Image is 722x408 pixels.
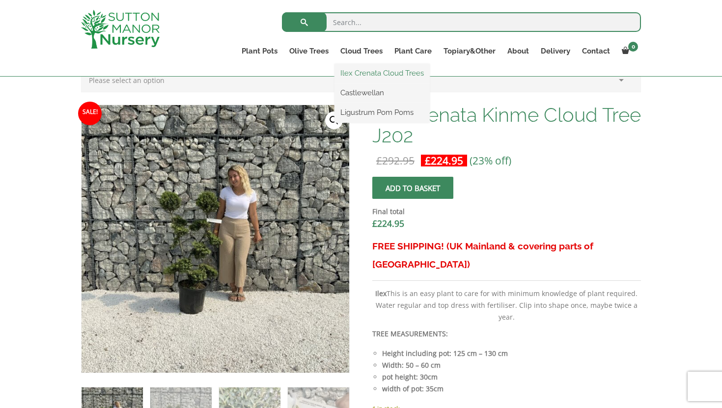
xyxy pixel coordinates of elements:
a: Plant Care [389,44,438,58]
dt: Final total [372,206,641,218]
bdi: 224.95 [372,218,404,229]
a: Cloud Trees [334,44,389,58]
a: Ilex Crenata Cloud Trees [334,66,430,81]
a: Plant Pots [236,44,283,58]
a: Ligustrum Pom Poms [334,105,430,120]
b: Ilex [375,289,387,298]
a: Delivery [535,44,576,58]
span: £ [372,218,377,229]
a: Topiary&Other [438,44,501,58]
span: Sale! [78,102,102,125]
a: About [501,44,535,58]
h3: FREE SHIPPING! (UK Mainland & covering parts of [GEOGRAPHIC_DATA]) [372,237,641,273]
h1: Ilex Crenata Kinme Cloud Tree J202 [372,105,641,146]
p: This is an easy plant to care for with minimum knowledge of plant required. Water regular and top... [372,288,641,323]
a: View full-screen image gallery [325,111,343,129]
strong: Height including pot: 125 cm – 130 cm [382,349,508,358]
strong: Width: 50 – 60 cm [382,360,441,370]
span: £ [425,154,431,167]
a: Olive Trees [283,44,334,58]
a: Contact [576,44,616,58]
a: Castlewellan [334,85,430,100]
span: (23% off) [470,154,511,167]
strong: TREE MEASUREMENTS: [372,329,448,338]
strong: pot height: 30cm [382,372,438,381]
bdi: 292.95 [376,154,415,167]
span: £ [376,154,382,167]
button: Add to basket [372,177,453,199]
span: 0 [628,42,638,52]
input: Search... [282,12,641,32]
bdi: 224.95 [425,154,463,167]
img: logo [81,10,160,49]
a: 0 [616,44,641,58]
strong: width of pot: 35cm [382,384,444,393]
